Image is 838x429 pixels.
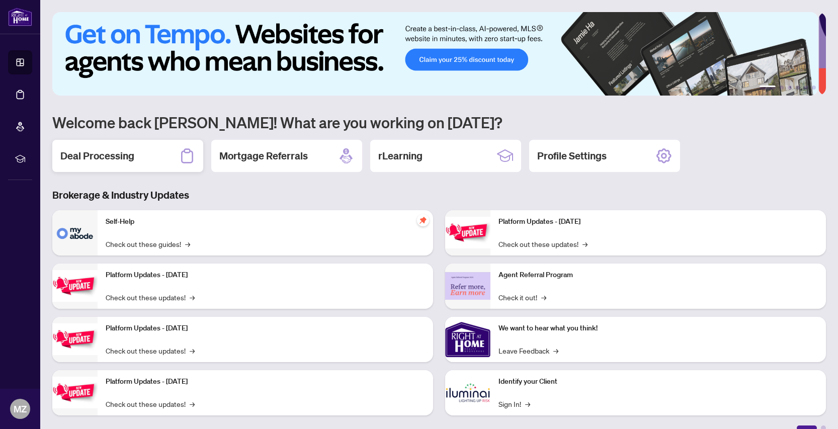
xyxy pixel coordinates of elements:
span: → [185,238,190,249]
span: MZ [14,402,27,416]
button: 3 [788,85,792,90]
button: Open asap [798,394,828,424]
a: Check out these guides!→ [106,238,190,249]
a: Check out these updates!→ [106,345,195,356]
img: We want to hear what you think! [445,317,490,362]
a: Check out these updates!→ [106,292,195,303]
img: Slide 0 [52,12,818,96]
p: Platform Updates - [DATE] [106,270,425,281]
img: logo [8,8,32,26]
p: Agent Referral Program [498,270,818,281]
p: Identify your Client [498,376,818,387]
img: Agent Referral Program [445,272,490,300]
h2: rLearning [378,149,423,163]
button: 5 [804,85,808,90]
img: Platform Updates - June 23, 2025 [445,217,490,248]
img: Platform Updates - July 8, 2025 [52,377,98,408]
span: → [190,292,195,303]
h3: Brokerage & Industry Updates [52,188,826,202]
button: 6 [812,85,816,90]
p: Platform Updates - [DATE] [106,323,425,334]
button: 4 [796,85,800,90]
a: Check it out!→ [498,292,546,303]
h1: Welcome back [PERSON_NAME]! What are you working on [DATE]? [52,113,826,132]
img: Identify your Client [445,370,490,415]
a: Check out these updates!→ [106,398,195,409]
p: Self-Help [106,216,425,227]
h2: Deal Processing [60,149,134,163]
span: → [190,398,195,409]
img: Self-Help [52,210,98,255]
span: pushpin [417,214,429,226]
button: 2 [780,85,784,90]
a: Check out these updates!→ [498,238,588,249]
a: Leave Feedback→ [498,345,558,356]
a: Sign In!→ [498,398,530,409]
span: → [190,345,195,356]
span: → [553,345,558,356]
p: Platform Updates - [DATE] [106,376,425,387]
img: Platform Updates - July 21, 2025 [52,323,98,355]
h2: Profile Settings [537,149,607,163]
p: We want to hear what you think! [498,323,818,334]
span: → [541,292,546,303]
p: Platform Updates - [DATE] [498,216,818,227]
button: 1 [760,85,776,90]
span: → [582,238,588,249]
h2: Mortgage Referrals [219,149,308,163]
span: → [525,398,530,409]
img: Platform Updates - September 16, 2025 [52,270,98,302]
